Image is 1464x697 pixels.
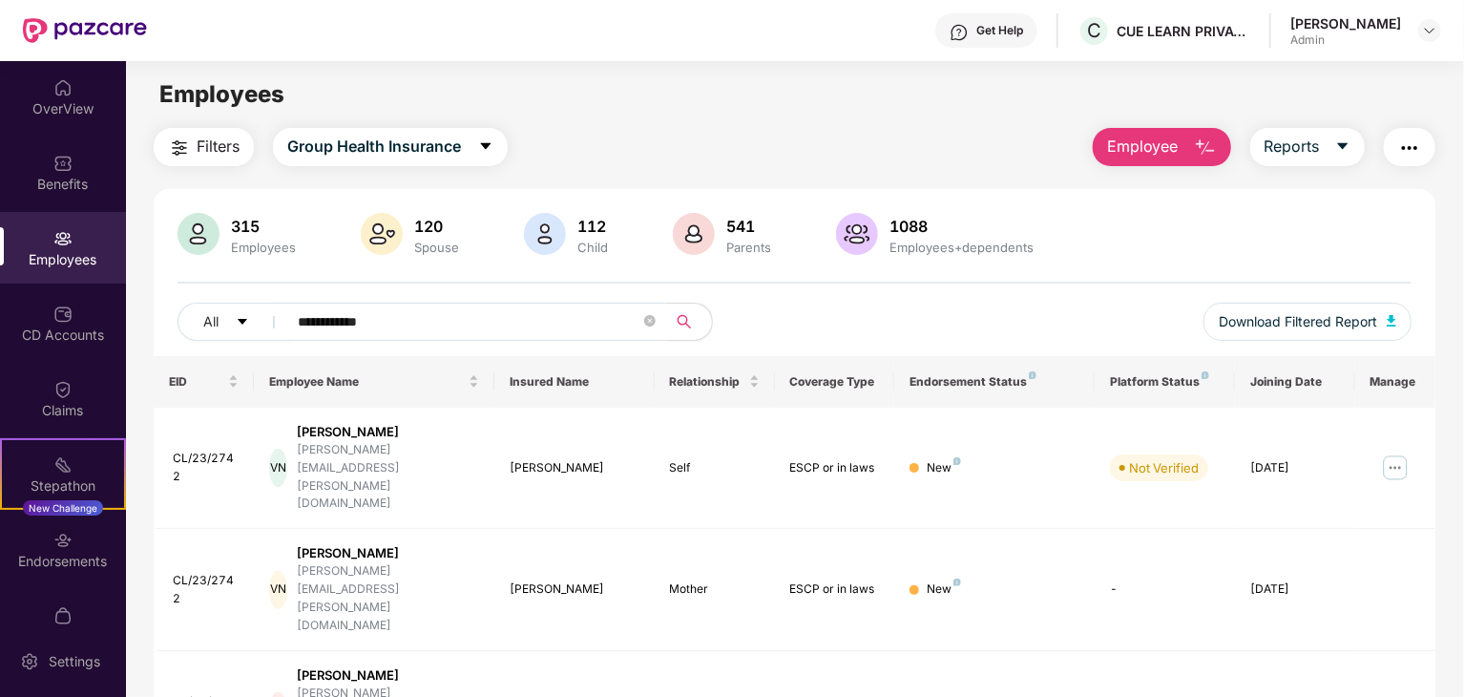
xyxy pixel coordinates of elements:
[173,450,239,486] div: CL/23/2742
[287,135,461,158] span: Group Health Insurance
[1290,14,1401,32] div: [PERSON_NAME]
[927,581,961,599] div: New
[524,213,566,255] img: svg+xml;base64,PHN2ZyB4bWxucz0iaHR0cDovL3d3dy53My5vcmcvMjAwMC9zdmciIHhtbG5zOnhsaW5rPSJodHRwOi8vd3...
[670,374,745,390] span: Relationship
[574,240,612,255] div: Child
[673,213,715,255] img: svg+xml;base64,PHN2ZyB4bWxucz0iaHR0cDovL3d3dy53My5vcmcvMjAwMC9zdmciIHhtbG5zOnhsaW5rPSJodHRwOi8vd3...
[775,356,895,408] th: Coverage Type
[53,455,73,475] img: svg+xml;base64,PHN2ZyB4bWxucz0iaHR0cDovL3d3dy53My5vcmcvMjAwMC9zdmciIHdpZHRoPSIyMSIgaGVpZ2h0PSIyMC...
[53,380,73,399] img: svg+xml;base64,PHN2ZyBpZD0iQ2xhaW0iIHhtbG5zPSJodHRwOi8vd3d3LnczLm9yZy8yMDAwL3N2ZyIgd2lkdGg9IjIwIi...
[1265,135,1320,158] span: Reports
[886,240,1037,255] div: Employees+dependents
[53,305,73,324] img: svg+xml;base64,PHN2ZyBpZD0iQ0RfQWNjb3VudHMiIGRhdGEtbmFtZT0iQ0QgQWNjb3VudHMiIHhtbG5zPSJodHRwOi8vd3...
[178,303,294,341] button: Allcaret-down
[1398,137,1421,159] img: svg+xml;base64,PHN2ZyB4bWxucz0iaHR0cDovL3d3dy53My5vcmcvMjAwMC9zdmciIHdpZHRoPSIyNCIgaGVpZ2h0PSIyNC...
[953,579,961,586] img: svg+xml;base64,PHN2ZyB4bWxucz0iaHR0cDovL3d3dy53My5vcmcvMjAwMC9zdmciIHdpZHRoPSI4IiBoZWlnaHQ9IjgiIH...
[269,449,287,487] div: VN
[297,666,479,685] div: [PERSON_NAME]
[494,356,655,408] th: Insured Name
[203,311,219,332] span: All
[43,652,106,671] div: Settings
[154,128,254,166] button: Filters
[1203,303,1412,341] button: Download Filtered Report
[53,229,73,248] img: svg+xml;base64,PHN2ZyBpZD0iRW1wbG95ZWVzIiB4bWxucz0iaHR0cDovL3d3dy53My5vcmcvMjAwMC9zdmciIHdpZHRoPS...
[1093,128,1231,166] button: Employee
[254,356,494,408] th: Employee Name
[23,500,103,516] div: New Challenge
[410,217,463,236] div: 120
[236,315,249,330] span: caret-down
[953,457,961,465] img: svg+xml;base64,PHN2ZyB4bWxucz0iaHR0cDovL3d3dy53My5vcmcvMjAwMC9zdmciIHdpZHRoPSI4IiBoZWlnaHQ9IjgiIH...
[886,217,1037,236] div: 1088
[1129,458,1199,477] div: Not Verified
[1250,581,1340,599] div: [DATE]
[197,135,240,158] span: Filters
[2,476,124,496] div: Stepathon
[665,303,713,341] button: search
[23,18,147,43] img: New Pazcare Logo
[269,571,287,609] div: VN
[53,154,73,173] img: svg+xml;base64,PHN2ZyBpZD0iQmVuZWZpdHMiIHhtbG5zPSJodHRwOi8vd3d3LnczLm9yZy8yMDAwL3N2ZyIgd2lkdGg9Ij...
[20,652,39,671] img: svg+xml;base64,PHN2ZyBpZD0iU2V0dGluZy0yMHgyMCIgeG1sbnM9Imh0dHA6Ly93d3cudzMub3JnLzIwMDAvc3ZnIiB3aW...
[1202,371,1209,379] img: svg+xml;base64,PHN2ZyB4bWxucz0iaHR0cDovL3d3dy53My5vcmcvMjAwMC9zdmciIHdpZHRoPSI4IiBoZWlnaHQ9IjgiIH...
[53,606,73,625] img: svg+xml;base64,PHN2ZyBpZD0iTXlfT3JkZXJzIiBkYXRhLW5hbWU9Ik15IE9yZGVycyIgeG1sbnM9Imh0dHA6Ly93d3cudz...
[910,374,1079,390] div: Endorsement Status
[722,240,775,255] div: Parents
[168,137,191,159] img: svg+xml;base64,PHN2ZyB4bWxucz0iaHR0cDovL3d3dy53My5vcmcvMjAwMC9zdmciIHdpZHRoPSIyNCIgaGVpZ2h0PSIyNC...
[297,544,479,562] div: [PERSON_NAME]
[478,138,493,156] span: caret-down
[1095,529,1235,650] td: -
[269,374,465,390] span: Employee Name
[1380,453,1411,483] img: manageButton
[297,562,479,634] div: [PERSON_NAME][EMAIL_ADDRESS][PERSON_NAME][DOMAIN_NAME]
[665,314,702,329] span: search
[790,581,880,599] div: ESCP or in laws
[1250,459,1340,477] div: [DATE]
[159,80,284,108] span: Employees
[927,459,961,477] div: New
[361,213,403,255] img: svg+xml;base64,PHN2ZyB4bWxucz0iaHR0cDovL3d3dy53My5vcmcvMjAwMC9zdmciIHhtbG5zOnhsaW5rPSJodHRwOi8vd3...
[950,23,969,42] img: svg+xml;base64,PHN2ZyBpZD0iSGVscC0zMngzMiIgeG1sbnM9Imh0dHA6Ly93d3cudzMub3JnLzIwMDAvc3ZnIiB3aWR0aD...
[836,213,878,255] img: svg+xml;base64,PHN2ZyB4bWxucz0iaHR0cDovL3d3dy53My5vcmcvMjAwMC9zdmciIHhtbG5zOnhsaW5rPSJodHRwOi8vd3...
[53,531,73,550] img: svg+xml;base64,PHN2ZyBpZD0iRW5kb3JzZW1lbnRzIiB4bWxucz0iaHR0cDovL3d3dy53My5vcmcvMjAwMC9zdmciIHdpZH...
[297,441,479,513] div: [PERSON_NAME][EMAIL_ADDRESS][PERSON_NAME][DOMAIN_NAME]
[1219,311,1377,332] span: Download Filtered Report
[1110,374,1220,390] div: Platform Status
[1235,356,1355,408] th: Joining Date
[510,581,639,599] div: [PERSON_NAME]
[670,459,760,477] div: Self
[1194,137,1217,159] img: svg+xml;base64,PHN2ZyB4bWxucz0iaHR0cDovL3d3dy53My5vcmcvMjAwMC9zdmciIHhtbG5zOnhsaW5rPSJodHRwOi8vd3...
[644,313,656,331] span: close-circle
[670,581,760,599] div: Mother
[644,315,656,327] span: close-circle
[1422,23,1437,38] img: svg+xml;base64,PHN2ZyBpZD0iRHJvcGRvd24tMzJ4MzIiIHhtbG5zPSJodHRwOi8vd3d3LnczLm9yZy8yMDAwL3N2ZyIgd2...
[297,423,479,441] div: [PERSON_NAME]
[510,459,639,477] div: [PERSON_NAME]
[655,356,775,408] th: Relationship
[722,217,775,236] div: 541
[178,213,220,255] img: svg+xml;base64,PHN2ZyB4bWxucz0iaHR0cDovL3d3dy53My5vcmcvMjAwMC9zdmciIHhtbG5zOnhsaW5rPSJodHRwOi8vd3...
[1087,19,1101,42] span: C
[1107,135,1179,158] span: Employee
[273,128,508,166] button: Group Health Insurancecaret-down
[154,356,254,408] th: EID
[1117,22,1250,40] div: CUE LEARN PRIVATE LIMITED
[976,23,1023,38] div: Get Help
[1290,32,1401,48] div: Admin
[227,240,300,255] div: Employees
[1355,356,1435,408] th: Manage
[227,217,300,236] div: 315
[53,78,73,97] img: svg+xml;base64,PHN2ZyBpZD0iSG9tZSIgeG1sbnM9Imh0dHA6Ly93d3cudzMub3JnLzIwMDAvc3ZnIiB3aWR0aD0iMjAiIG...
[1029,371,1036,379] img: svg+xml;base64,PHN2ZyB4bWxucz0iaHR0cDovL3d3dy53My5vcmcvMjAwMC9zdmciIHdpZHRoPSI4IiBoZWlnaHQ9IjgiIH...
[574,217,612,236] div: 112
[1335,138,1350,156] span: caret-down
[173,572,239,608] div: CL/23/2742
[1387,315,1396,327] img: svg+xml;base64,PHN2ZyB4bWxucz0iaHR0cDovL3d3dy53My5vcmcvMjAwMC9zdmciIHhtbG5zOnhsaW5rPSJodHRwOi8vd3...
[790,459,880,477] div: ESCP or in laws
[169,374,224,390] span: EID
[410,240,463,255] div: Spouse
[1250,128,1365,166] button: Reportscaret-down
